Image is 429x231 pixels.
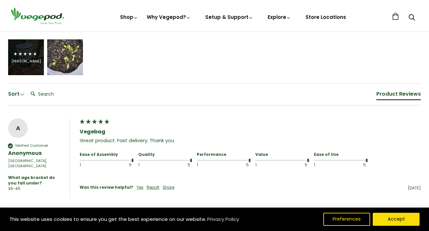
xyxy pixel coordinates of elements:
div: 5 [115,162,132,168]
div: What age bracket do you fall under? [8,175,60,186]
div: Vegebag [80,128,421,135]
div: 5 star rating [79,118,110,127]
div: 5 star rating [13,50,37,58]
img: Vegepod [8,7,67,25]
div: Was this review helpful? [80,185,133,190]
div: [PERSON_NAME] [11,59,41,64]
div: 1 [80,162,96,168]
input: Search [28,88,80,101]
div: 1 [138,162,155,168]
div: Ease of Assembly [80,152,132,157]
div: Performance [197,152,249,157]
a: Setup & Support [205,14,253,20]
div: 1 [255,162,272,168]
div: Great product. Fast delivery. Thank you. [80,137,421,144]
div: 5 [232,162,249,168]
div: Verified Customer [15,143,48,148]
div: Review Image - Vegebag[PERSON_NAME] [8,39,44,75]
div: 1 [314,162,330,168]
a: Store Locations [305,14,346,20]
div: [DATE] [178,185,421,191]
a: Why Vegepod? [147,14,191,20]
div: Ease of Use [314,152,366,157]
div: 36-45 [8,186,20,192]
div: A [8,123,28,133]
div: 1 [197,162,213,168]
a: Shop [120,14,138,20]
div: [GEOGRAPHIC_DATA], [GEOGRAPHIC_DATA] [8,158,63,169]
button: Accept [373,213,420,226]
div: 5 [349,162,366,168]
a: Privacy Policy (opens in a new tab) [206,213,240,225]
div: Value [255,152,307,157]
img: Review Image - Vegebag [47,39,83,75]
div: Share [163,185,174,190]
a: Explore [268,14,291,20]
div: Quality [138,152,190,157]
div: Yes [137,185,143,190]
div: Report [147,185,159,190]
div: 5 [174,162,190,168]
span: This website uses cookies to ensure you get the best experience on our website. [9,216,206,223]
div: Product Reviews [376,90,421,98]
div: Anonymous [8,150,63,157]
div: Reviews Tabs [376,90,421,103]
button: Preferences [323,213,370,226]
a: Search [409,15,415,21]
div: Sort [8,90,25,98]
div: 5 [291,162,307,168]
